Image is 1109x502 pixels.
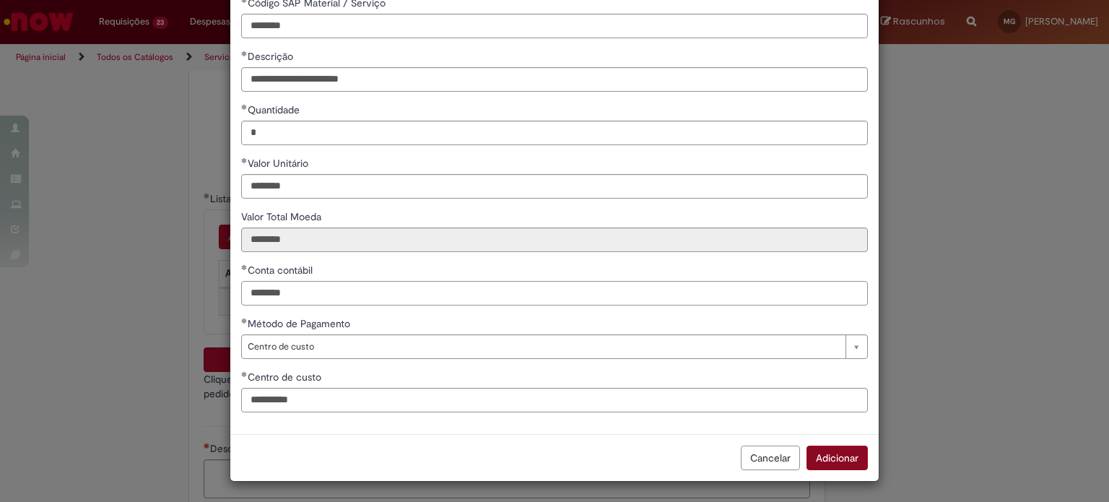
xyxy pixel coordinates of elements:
[248,50,296,63] span: Descrição
[241,121,868,145] input: Quantidade
[241,210,324,223] span: Somente leitura - Valor Total Moeda
[248,371,324,384] span: Centro de custo
[241,318,248,324] span: Obrigatório Preenchido
[248,264,316,277] span: Conta contábil
[241,51,248,56] span: Obrigatório Preenchido
[241,228,868,252] input: Valor Total Moeda
[241,67,868,92] input: Descrição
[241,388,868,412] input: Centro de custo
[241,14,868,38] input: Código SAP Material / Serviço
[241,157,248,163] span: Obrigatório Preenchido
[248,335,838,358] span: Centro de custo
[806,446,868,470] button: Adicionar
[248,103,303,116] span: Quantidade
[741,446,800,470] button: Cancelar
[248,157,311,170] span: Valor Unitário
[241,371,248,377] span: Obrigatório Preenchido
[248,317,353,330] span: Método de Pagamento
[241,264,248,270] span: Obrigatório Preenchido
[241,104,248,110] span: Obrigatório Preenchido
[241,174,868,199] input: Valor Unitário
[241,281,868,306] input: Conta contábil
